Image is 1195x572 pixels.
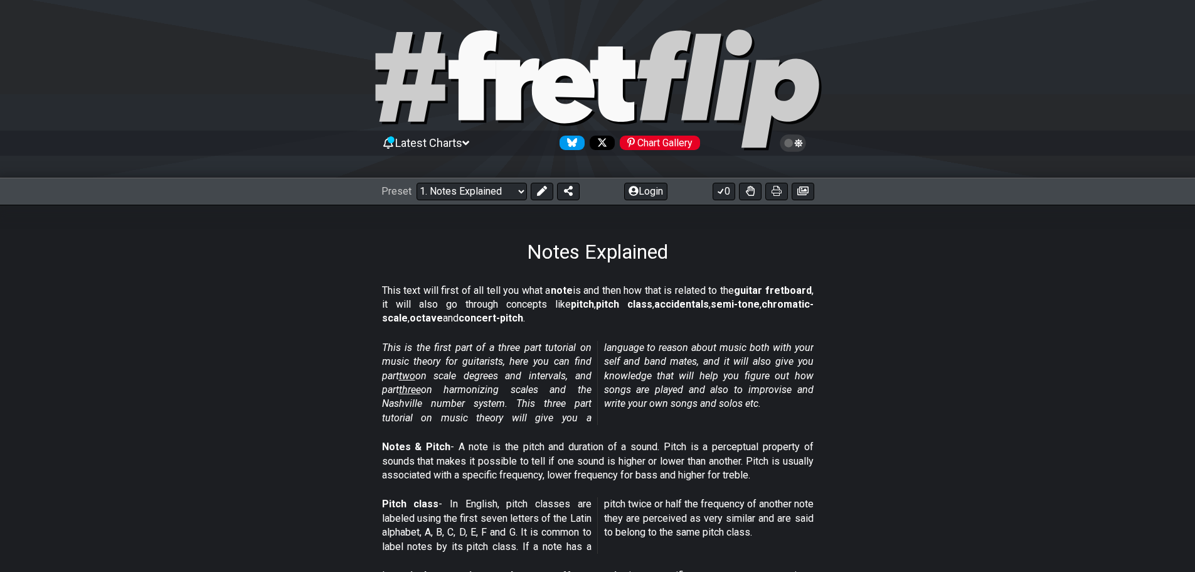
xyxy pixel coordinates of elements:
[585,136,615,150] a: Follow #fretflip at X
[551,284,573,296] strong: note
[615,136,700,150] a: #fretflip at Pinterest
[395,136,462,149] span: Latest Charts
[555,136,585,150] a: Follow #fretflip at Bluesky
[786,138,800,149] span: Toggle light / dark theme
[459,312,523,324] strong: concert-pitch
[654,298,709,310] strong: accidentals
[624,183,667,200] button: Login
[739,183,762,200] button: Toggle Dexterity for all fretkits
[381,185,412,197] span: Preset
[765,183,788,200] button: Print
[711,298,760,310] strong: semi-tone
[620,136,700,150] div: Chart Gallery
[557,183,580,200] button: Share Preset
[417,183,527,200] select: Preset
[399,384,421,396] span: three
[527,240,668,264] h1: Notes Explained
[596,298,652,310] strong: pitch class
[382,497,814,554] p: - In English, pitch classes are labeled using the first seven letters of the Latin alphabet, A, B...
[382,498,439,510] strong: Pitch class
[382,284,814,326] p: This text will first of all tell you what a is and then how that is related to the , it will also...
[571,298,594,310] strong: pitch
[382,440,814,482] p: - A note is the pitch and duration of a sound. Pitch is a perceptual property of sounds that make...
[410,312,443,324] strong: octave
[382,342,814,424] em: This is the first part of a three part tutorial on music theory for guitarists, here you can find...
[382,441,450,453] strong: Notes & Pitch
[792,183,814,200] button: Create image
[713,183,735,200] button: 0
[734,284,812,296] strong: guitar fretboard
[531,183,553,200] button: Edit Preset
[399,370,415,382] span: two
